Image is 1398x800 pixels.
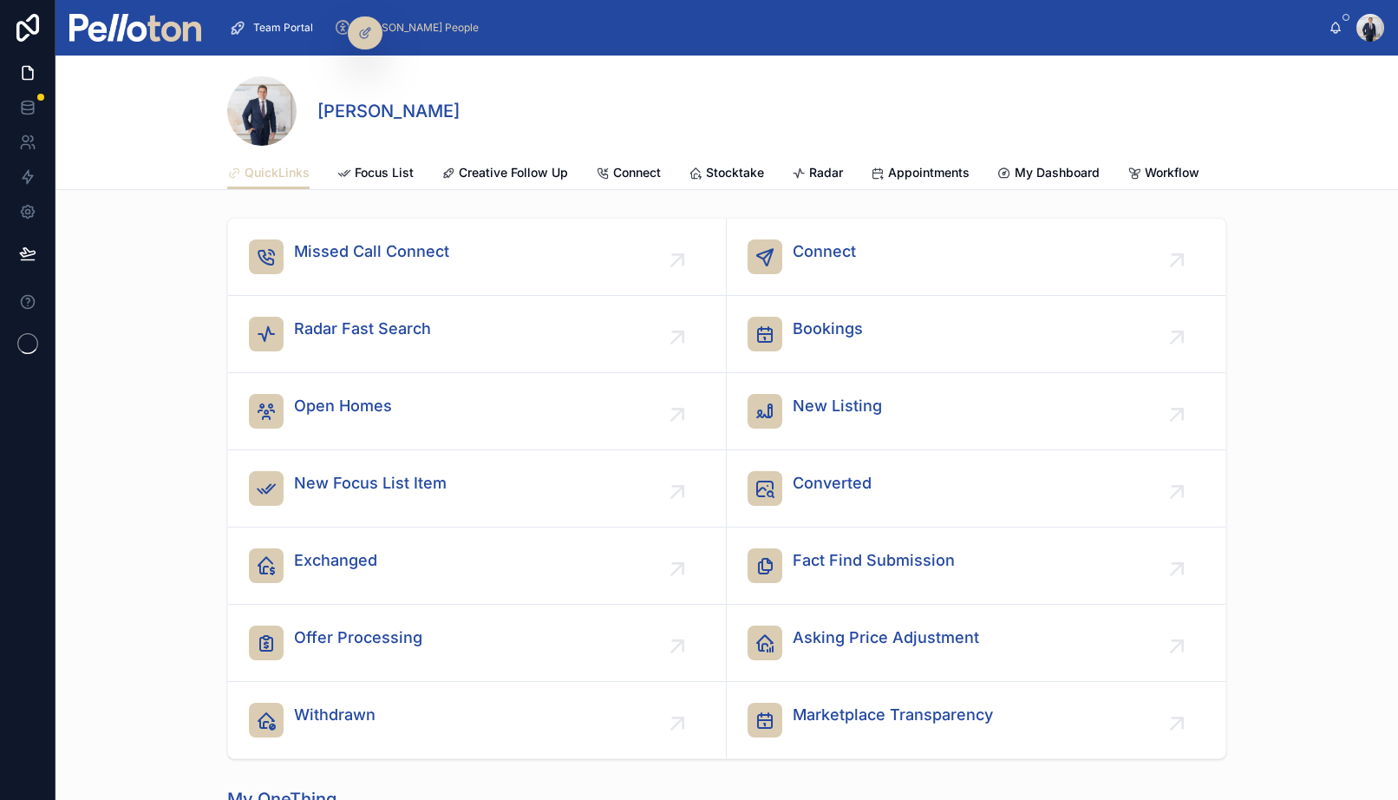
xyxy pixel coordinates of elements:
[727,528,1225,605] a: Fact Find Submission
[253,21,313,35] span: Team Portal
[294,394,392,418] span: Open Homes
[1145,164,1199,181] span: Workflow
[228,373,727,450] a: Open Homes
[245,164,310,181] span: QuickLinks
[689,157,764,192] a: Stocktake
[793,394,882,418] span: New Listing
[727,450,1225,528] a: Converted
[227,157,310,190] a: QuickLinks
[727,296,1225,373] a: Bookings
[871,157,970,192] a: Appointments
[355,164,414,181] span: Focus List
[888,164,970,181] span: Appointments
[215,9,1329,47] div: scrollable content
[1015,164,1100,181] span: My Dashboard
[613,164,661,181] span: Connect
[294,703,376,727] span: Withdrawn
[294,317,431,341] span: Radar Fast Search
[228,528,727,605] a: Exchanged
[358,21,479,35] span: [PERSON_NAME] People
[294,471,447,495] span: New Focus List Item
[809,164,843,181] span: Radar
[228,296,727,373] a: Radar Fast Search
[792,157,843,192] a: Radar
[793,471,872,495] span: Converted
[793,626,979,650] span: Asking Price Adjustment
[441,157,568,192] a: Creative Follow Up
[596,157,661,192] a: Connect
[224,12,325,43] a: Team Portal
[727,219,1225,296] a: Connect
[793,317,863,341] span: Bookings
[727,682,1225,758] a: Marketplace Transparency
[727,373,1225,450] a: New Listing
[706,164,764,181] span: Stocktake
[793,239,856,264] span: Connect
[727,605,1225,682] a: Asking Price Adjustment
[317,99,460,123] h1: [PERSON_NAME]
[1127,157,1199,192] a: Workflow
[997,157,1100,192] a: My Dashboard
[793,703,993,727] span: Marketplace Transparency
[69,14,201,42] img: App logo
[294,239,449,264] span: Missed Call Connect
[337,157,414,192] a: Focus List
[793,548,955,573] span: Fact Find Submission
[459,164,568,181] span: Creative Follow Up
[294,548,377,573] span: Exchanged
[228,450,727,528] a: New Focus List Item
[329,12,491,43] a: [PERSON_NAME] People
[228,605,727,682] a: Offer Processing
[228,219,727,296] a: Missed Call Connect
[294,626,422,650] span: Offer Processing
[228,682,727,758] a: Withdrawn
